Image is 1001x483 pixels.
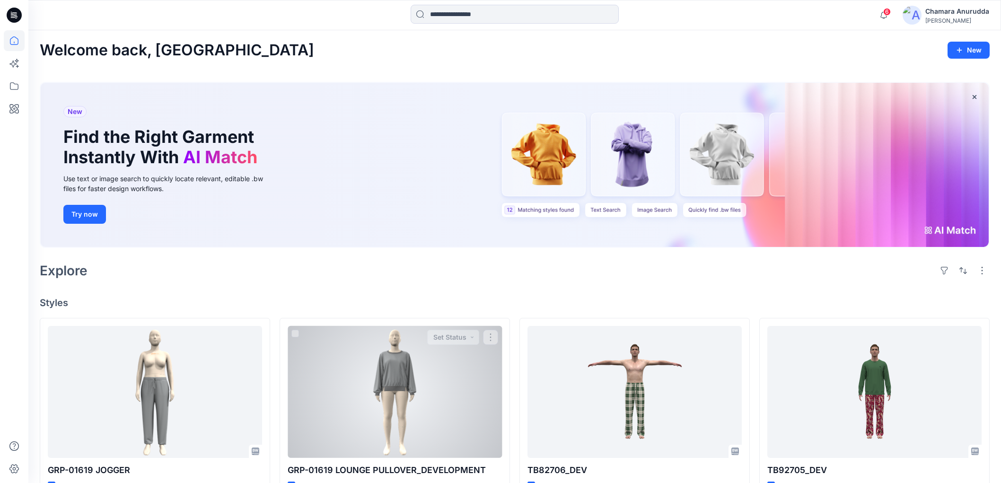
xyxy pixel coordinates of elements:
[883,8,891,16] span: 6
[40,42,314,59] h2: Welcome back, [GEOGRAPHIC_DATA]
[767,326,982,457] a: TB92705_DEV
[903,6,922,25] img: avatar
[288,326,502,457] a: GRP-01619 LOUNGE PULLOVER_DEVELOPMENT
[40,297,990,308] h4: Styles
[48,326,262,457] a: GRP-01619 JOGGER
[527,464,742,477] p: TB82706_DEV
[68,106,82,117] span: New
[40,263,88,278] h2: Explore
[527,326,742,457] a: TB82706_DEV
[948,42,990,59] button: New
[183,147,257,167] span: AI Match
[925,17,989,24] div: [PERSON_NAME]
[63,205,106,224] button: Try now
[288,464,502,477] p: GRP-01619 LOUNGE PULLOVER_DEVELOPMENT
[925,6,989,17] div: Chamara Anurudda
[48,464,262,477] p: GRP-01619 JOGGER
[63,127,262,167] h1: Find the Right Garment Instantly With
[63,174,276,193] div: Use text or image search to quickly locate relevant, editable .bw files for faster design workflows.
[767,464,982,477] p: TB92705_DEV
